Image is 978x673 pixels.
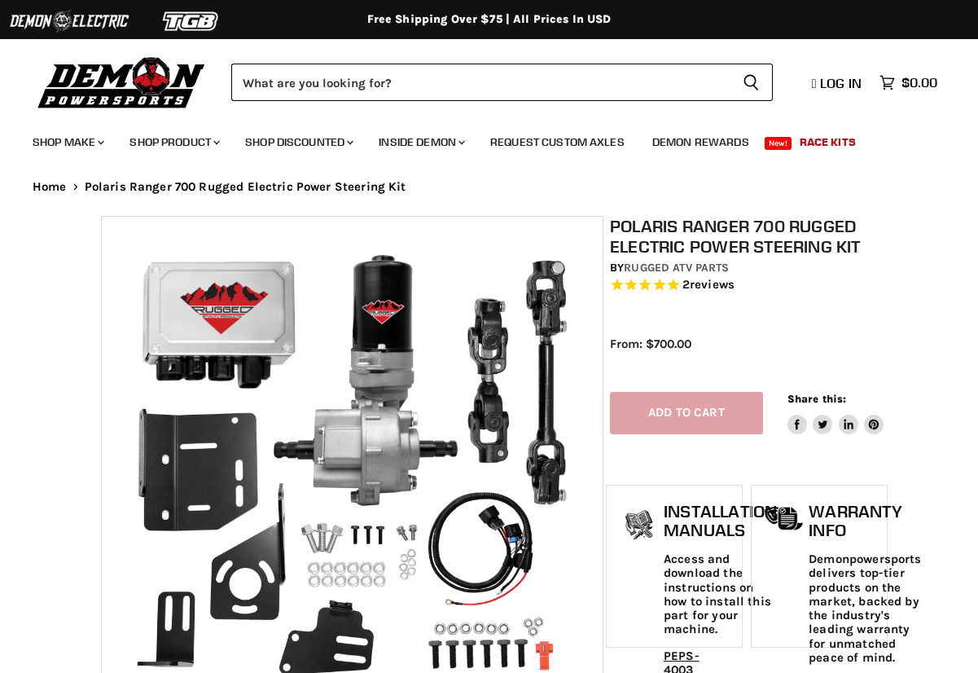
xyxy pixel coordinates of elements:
[20,119,933,159] ul: Main menu
[130,6,252,37] img: TGB Logo 2
[610,216,884,257] h1: Polaris Ranger 700 Rugged Electric Power Steering Kit
[664,502,777,540] h1: Installation Manuals
[20,125,114,159] a: Shop Make
[764,506,805,531] img: warranty-icon.png
[231,64,730,101] input: Search
[901,75,937,90] span: $0.00
[610,336,691,351] span: From: $700.00
[682,278,735,293] span: 2 reviews
[787,392,884,435] aside: Share this:
[85,180,406,194] span: Polaris Ranger 700 Rugged Electric Power Steering Kit
[809,552,921,665] p: Demonpowersports delivers top-tier products on the market, backed by the industry's leading warra...
[610,259,884,277] div: by
[33,53,211,111] img: Demon Powersports
[366,125,475,159] a: Inside Demon
[664,552,777,637] p: Access and download the instructions on how to install this part for your machine.
[619,506,660,547] img: install_manual-icon.png
[610,277,884,294] span: Rated 5.0 out of 5 stars 2 reviews
[730,64,773,101] button: Search
[233,125,363,159] a: Shop Discounted
[871,71,945,95] a: $0.00
[820,75,862,91] span: Log in
[787,393,846,405] span: Share this:
[787,125,868,159] a: Race Kits
[805,76,871,90] a: Log in
[809,502,921,540] h1: Warranty Info
[117,125,230,159] a: Shop Product
[8,6,130,37] img: Demon Electric Logo 2
[33,180,67,194] a: Home
[478,125,637,159] a: Request Custom Axles
[765,137,792,150] span: New!
[640,125,761,159] a: Demon Rewards
[624,261,729,275] a: Rugged ATV Parts
[690,278,735,293] span: reviews
[231,64,773,101] form: Product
